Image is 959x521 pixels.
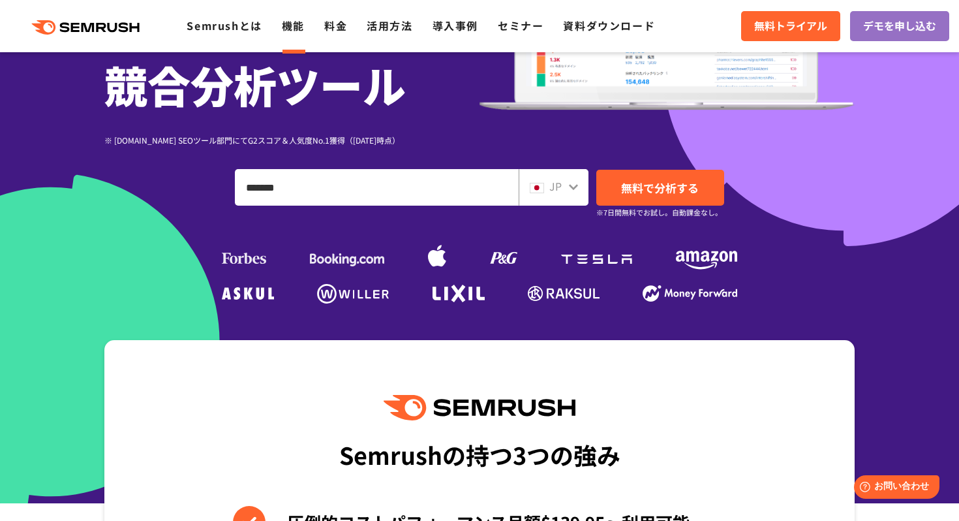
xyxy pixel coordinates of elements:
a: 料金 [324,18,347,33]
a: セミナー [498,18,543,33]
small: ※7日間無料でお試し。自動課金なし。 [596,206,722,219]
span: 無料トライアル [754,18,827,35]
div: Semrushの持つ3つの強み [339,430,620,479]
a: 活用方法 [367,18,412,33]
a: 資料ダウンロード [563,18,655,33]
a: 無料で分析する [596,170,724,206]
a: 機能 [282,18,305,33]
iframe: Help widget launcher [843,470,945,507]
span: JP [549,178,562,194]
a: デモを申し込む [850,11,949,41]
img: Semrush [384,395,575,420]
span: 無料で分析する [621,180,699,196]
a: Semrushとは [187,18,262,33]
input: ドメイン、キーワードまたはURLを入力してください [236,170,518,205]
div: ※ [DOMAIN_NAME] SEOツール部門にてG2スコア＆人気度No.1獲得（[DATE]時点） [104,134,479,146]
a: 導入事例 [433,18,478,33]
a: 無料トライアル [741,11,840,41]
span: デモを申し込む [863,18,936,35]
